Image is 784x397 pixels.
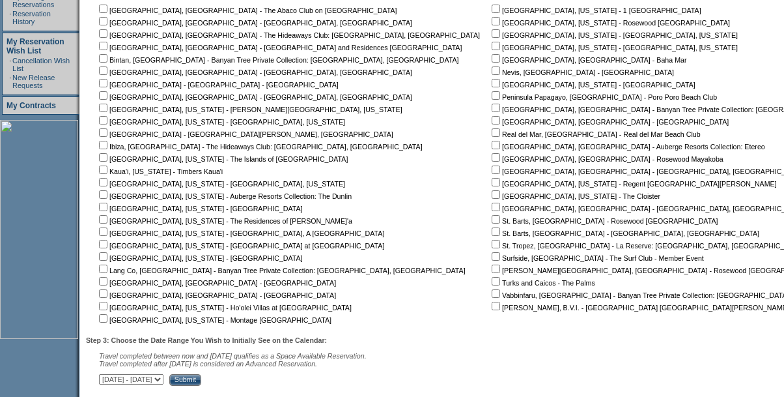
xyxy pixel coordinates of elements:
[96,180,345,188] nobr: [GEOGRAPHIC_DATA], [US_STATE] - [GEOGRAPHIC_DATA], [US_STATE]
[96,130,393,138] nobr: [GEOGRAPHIC_DATA] - [GEOGRAPHIC_DATA][PERSON_NAME], [GEOGRAPHIC_DATA]
[169,374,201,386] input: Submit
[96,7,397,14] nobr: [GEOGRAPHIC_DATA], [GEOGRAPHIC_DATA] - The Abaco Club on [GEOGRAPHIC_DATA]
[489,31,738,39] nobr: [GEOGRAPHIC_DATA], [US_STATE] - [GEOGRAPHIC_DATA], [US_STATE]
[12,10,51,25] a: Reservation History
[489,118,729,126] nobr: [GEOGRAPHIC_DATA], [GEOGRAPHIC_DATA] - [GEOGRAPHIC_DATA]
[96,304,352,312] nobr: [GEOGRAPHIC_DATA], [US_STATE] - Ho'olei Villas at [GEOGRAPHIC_DATA]
[96,242,384,250] nobr: [GEOGRAPHIC_DATA], [US_STATE] - [GEOGRAPHIC_DATA] at [GEOGRAPHIC_DATA]
[96,168,223,175] nobr: Kaua'i, [US_STATE] - Timbers Kaua'i
[9,10,11,25] td: ·
[99,352,367,360] span: Travel completed between now and [DATE] qualifies as a Space Available Reservation.
[96,291,336,299] nobr: [GEOGRAPHIC_DATA], [GEOGRAPHIC_DATA] - [GEOGRAPHIC_DATA]
[489,143,765,151] nobr: [GEOGRAPHIC_DATA], [GEOGRAPHIC_DATA] - Auberge Resorts Collection: Etereo
[9,57,11,72] td: ·
[96,205,303,213] nobr: [GEOGRAPHIC_DATA], [US_STATE] - [GEOGRAPHIC_DATA]
[96,217,352,225] nobr: [GEOGRAPHIC_DATA], [US_STATE] - The Residences of [PERSON_NAME]'a
[489,19,730,27] nobr: [GEOGRAPHIC_DATA], [US_STATE] - Rosewood [GEOGRAPHIC_DATA]
[489,81,695,89] nobr: [GEOGRAPHIC_DATA], [US_STATE] - [GEOGRAPHIC_DATA]
[7,101,56,110] a: My Contracts
[489,192,660,200] nobr: [GEOGRAPHIC_DATA], [US_STATE] - The Cloister
[489,180,777,188] nobr: [GEOGRAPHIC_DATA], [US_STATE] - Regent [GEOGRAPHIC_DATA][PERSON_NAME]
[96,68,412,76] nobr: [GEOGRAPHIC_DATA], [GEOGRAPHIC_DATA] - [GEOGRAPHIC_DATA], [GEOGRAPHIC_DATA]
[489,155,723,163] nobr: [GEOGRAPHIC_DATA], [GEOGRAPHIC_DATA] - Rosewood Mayakoba
[96,56,459,64] nobr: Bintan, [GEOGRAPHIC_DATA] - Banyan Tree Private Collection: [GEOGRAPHIC_DATA], [GEOGRAPHIC_DATA]
[489,217,718,225] nobr: St. Barts, [GEOGRAPHIC_DATA] - Rosewood [GEOGRAPHIC_DATA]
[489,56,686,64] nobr: [GEOGRAPHIC_DATA], [GEOGRAPHIC_DATA] - Baha Mar
[489,279,595,287] nobr: Turks and Caicos - The Palms
[489,229,759,237] nobr: St. Barts, [GEOGRAPHIC_DATA] - [GEOGRAPHIC_DATA], [GEOGRAPHIC_DATA]
[86,336,327,344] b: Step 3: Choose the Date Range You Wish to Initially See on the Calendar:
[96,192,352,200] nobr: [GEOGRAPHIC_DATA], [US_STATE] - Auberge Resorts Collection: The Dunlin
[489,7,701,14] nobr: [GEOGRAPHIC_DATA], [US_STATE] - 1 [GEOGRAPHIC_DATA]
[96,155,348,163] nobr: [GEOGRAPHIC_DATA], [US_STATE] - The Islands of [GEOGRAPHIC_DATA]
[96,279,336,287] nobr: [GEOGRAPHIC_DATA], [GEOGRAPHIC_DATA] - [GEOGRAPHIC_DATA]
[489,68,674,76] nobr: Nevis, [GEOGRAPHIC_DATA] - [GEOGRAPHIC_DATA]
[96,44,462,51] nobr: [GEOGRAPHIC_DATA], [GEOGRAPHIC_DATA] - [GEOGRAPHIC_DATA] and Residences [GEOGRAPHIC_DATA]
[489,130,701,138] nobr: Real del Mar, [GEOGRAPHIC_DATA] - Real del Mar Beach Club
[96,143,423,151] nobr: Ibiza, [GEOGRAPHIC_DATA] - The Hideaways Club: [GEOGRAPHIC_DATA], [GEOGRAPHIC_DATA]
[96,316,331,324] nobr: [GEOGRAPHIC_DATA], [US_STATE] - Montage [GEOGRAPHIC_DATA]
[96,118,345,126] nobr: [GEOGRAPHIC_DATA], [US_STATE] - [GEOGRAPHIC_DATA], [US_STATE]
[96,106,402,113] nobr: [GEOGRAPHIC_DATA], [US_STATE] - [PERSON_NAME][GEOGRAPHIC_DATA], [US_STATE]
[489,44,738,51] nobr: [GEOGRAPHIC_DATA], [US_STATE] - [GEOGRAPHIC_DATA], [US_STATE]
[489,254,704,262] nobr: Surfside, [GEOGRAPHIC_DATA] - The Surf Club - Member Event
[9,74,11,89] td: ·
[96,81,339,89] nobr: [GEOGRAPHIC_DATA] - [GEOGRAPHIC_DATA] - [GEOGRAPHIC_DATA]
[96,229,384,237] nobr: [GEOGRAPHIC_DATA], [US_STATE] - [GEOGRAPHIC_DATA], A [GEOGRAPHIC_DATA]
[96,31,480,39] nobr: [GEOGRAPHIC_DATA], [GEOGRAPHIC_DATA] - The Hideaways Club: [GEOGRAPHIC_DATA], [GEOGRAPHIC_DATA]
[96,19,412,27] nobr: [GEOGRAPHIC_DATA], [GEOGRAPHIC_DATA] - [GEOGRAPHIC_DATA], [GEOGRAPHIC_DATA]
[7,37,64,55] a: My Reservation Wish List
[489,93,717,101] nobr: Peninsula Papagayo, [GEOGRAPHIC_DATA] - Poro Poro Beach Club
[12,74,55,89] a: New Release Requests
[12,57,70,72] a: Cancellation Wish List
[96,254,303,262] nobr: [GEOGRAPHIC_DATA], [US_STATE] - [GEOGRAPHIC_DATA]
[99,360,317,368] nobr: Travel completed after [DATE] is considered an Advanced Reservation.
[96,267,466,274] nobr: Lang Co, [GEOGRAPHIC_DATA] - Banyan Tree Private Collection: [GEOGRAPHIC_DATA], [GEOGRAPHIC_DATA]
[96,93,412,101] nobr: [GEOGRAPHIC_DATA], [GEOGRAPHIC_DATA] - [GEOGRAPHIC_DATA], [GEOGRAPHIC_DATA]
